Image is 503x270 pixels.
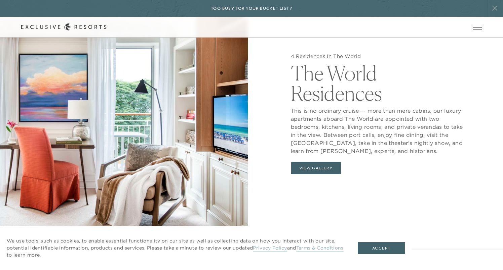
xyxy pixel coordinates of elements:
button: Open navigation [473,25,482,30]
button: View Gallery [291,162,341,174]
a: Terms & Conditions [296,245,344,252]
h6: Too busy for your bucket list? [211,5,292,12]
a: Privacy Policy [253,245,287,252]
h2: The World Residences [291,60,468,103]
h5: 4 Residences In The World [291,53,468,60]
button: Accept [358,242,405,255]
p: We use tools, such as cookies, to enable essential functionality on our site as well as collectin... [7,237,344,259]
p: This is no ordinary cruise — more than mere cabins, our luxury apartments aboard The World are ap... [291,103,468,155]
